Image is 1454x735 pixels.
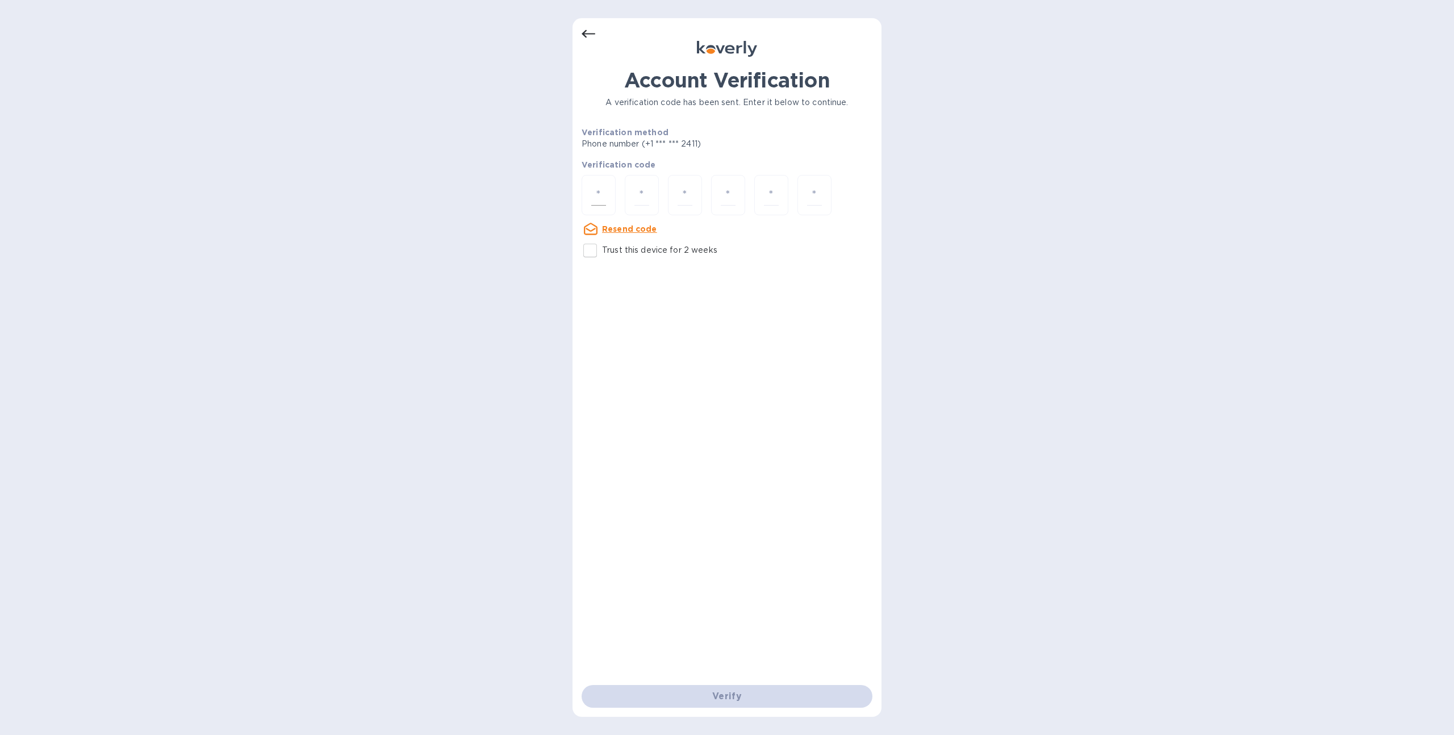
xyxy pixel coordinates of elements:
p: Phone number (+1 *** *** 2411) [582,138,788,150]
u: Resend code [602,224,657,233]
p: Trust this device for 2 weeks [602,244,717,256]
b: Verification method [582,128,668,137]
p: A verification code has been sent. Enter it below to continue. [582,97,872,108]
h1: Account Verification [582,68,872,92]
p: Verification code [582,159,872,170]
